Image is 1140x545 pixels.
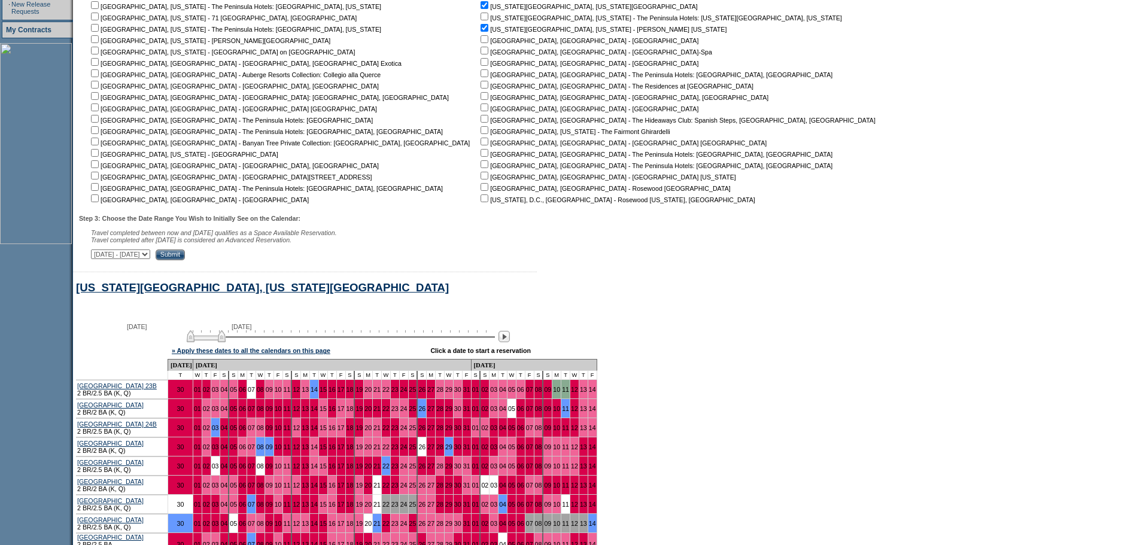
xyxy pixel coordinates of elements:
[275,443,282,450] a: 10
[284,482,291,489] a: 11
[427,424,434,431] a: 27
[553,443,560,450] a: 10
[203,482,210,489] a: 02
[212,501,219,508] a: 03
[239,424,246,431] a: 06
[221,424,228,431] a: 04
[454,405,461,412] a: 30
[275,386,282,393] a: 10
[239,443,246,450] a: 06
[445,386,452,393] a: 29
[427,462,434,470] a: 27
[373,462,381,470] a: 21
[418,424,425,431] a: 26
[293,424,300,431] a: 12
[239,482,246,489] a: 06
[535,462,542,470] a: 08
[490,405,497,412] a: 03
[427,386,434,393] a: 27
[221,482,228,489] a: 04
[589,405,596,412] a: 14
[445,443,452,450] a: 29
[266,462,273,470] a: 09
[481,424,488,431] a: 02
[76,281,449,294] a: [US_STATE][GEOGRAPHIC_DATA], [US_STATE][GEOGRAPHIC_DATA]
[562,386,569,393] a: 11
[77,497,144,504] a: [GEOGRAPHIC_DATA]
[355,386,363,393] a: 19
[544,386,551,393] a: 09
[481,462,488,470] a: 02
[212,405,219,412] a: 03
[194,482,201,489] a: 01
[364,405,372,412] a: 20
[194,424,201,431] a: 01
[311,386,318,393] a: 14
[203,462,210,470] a: 02
[373,386,381,393] a: 21
[203,501,210,508] a: 02
[526,482,533,489] a: 07
[544,405,551,412] a: 09
[499,482,506,489] a: 04
[490,386,497,393] a: 03
[266,501,273,508] a: 09
[382,443,390,450] a: 22
[203,424,210,431] a: 02
[346,482,354,489] a: 18
[580,405,587,412] a: 13
[409,386,417,393] a: 25
[571,462,578,470] a: 12
[526,462,533,470] a: 07
[302,482,309,489] a: 13
[177,386,184,393] a: 30
[248,424,255,431] a: 07
[156,249,185,260] input: Submit
[472,386,479,393] a: 01
[400,424,408,431] a: 24
[275,462,282,470] a: 10
[580,443,587,450] a: 13
[463,482,470,489] a: 31
[400,405,408,412] a: 24
[391,386,399,393] a: 23
[239,405,246,412] a: 06
[266,424,273,431] a: 09
[355,482,363,489] a: 19
[382,405,390,412] a: 22
[508,405,515,412] a: 05
[338,462,345,470] a: 17
[553,386,560,393] a: 10
[580,462,587,470] a: 13
[320,462,327,470] a: 15
[77,401,144,409] a: [GEOGRAPHIC_DATA]
[498,331,510,342] img: Next
[544,424,551,431] a: 09
[463,405,470,412] a: 31
[329,424,336,431] a: 16
[302,386,309,393] a: 13
[284,424,291,431] a: 11
[382,386,390,393] a: 22
[284,462,291,470] a: 11
[526,443,533,450] a: 07
[346,462,354,470] a: 18
[589,386,596,393] a: 14
[275,501,282,508] a: 10
[445,424,452,431] a: 29
[194,386,201,393] a: 01
[338,424,345,431] a: 17
[382,424,390,431] a: 22
[221,405,228,412] a: 04
[239,501,246,508] a: 06
[221,443,228,450] a: 04
[212,386,219,393] a: 03
[409,482,417,489] a: 25
[257,482,264,489] a: 08
[571,405,578,412] a: 12
[499,405,506,412] a: 04
[445,482,452,489] a: 29
[382,482,390,489] a: 22
[320,424,327,431] a: 15
[517,462,524,470] a: 06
